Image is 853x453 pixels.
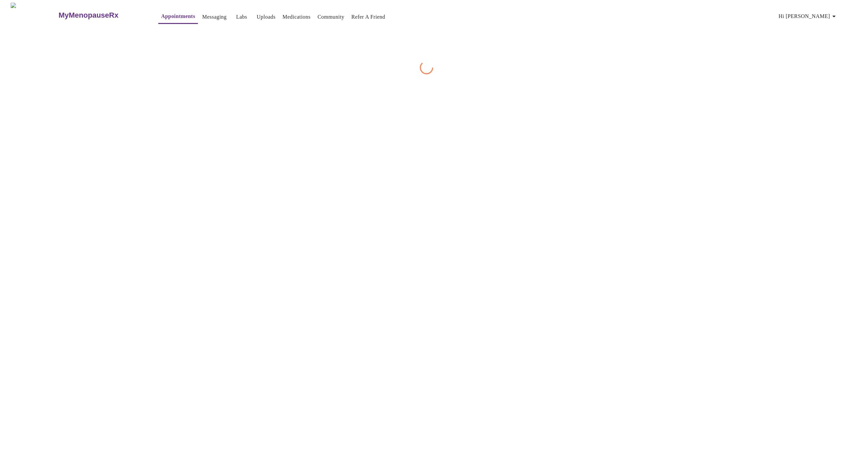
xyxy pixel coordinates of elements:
[779,12,838,21] span: Hi [PERSON_NAME]
[776,10,841,23] button: Hi [PERSON_NAME]
[59,11,119,20] h3: MyMenopauseRx
[257,12,276,22] a: Uploads
[352,12,386,22] a: Refer a Friend
[254,10,278,24] button: Uploads
[200,10,229,24] button: Messaging
[315,10,347,24] button: Community
[318,12,345,22] a: Community
[236,12,247,22] a: Labs
[202,12,227,22] a: Messaging
[280,10,313,24] button: Medications
[58,4,145,27] a: MyMenopauseRx
[283,12,311,22] a: Medications
[349,10,388,24] button: Refer a Friend
[158,10,198,24] button: Appointments
[11,3,58,28] img: MyMenopauseRx Logo
[161,12,195,21] a: Appointments
[231,10,252,24] button: Labs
